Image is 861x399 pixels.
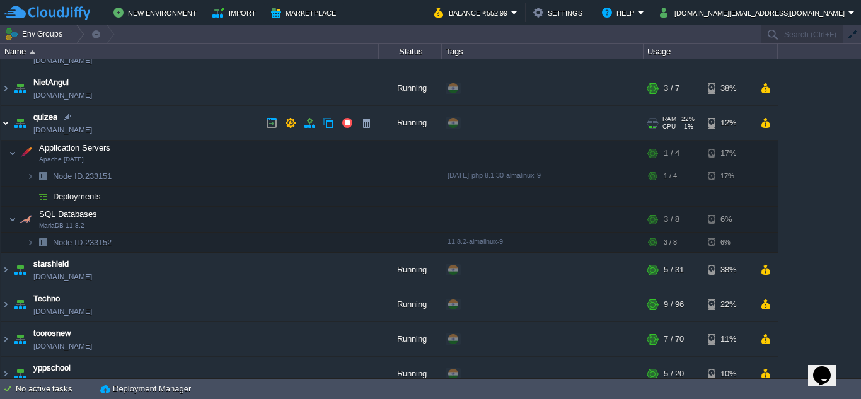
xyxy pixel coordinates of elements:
button: Settings [533,5,586,20]
button: Marketplace [271,5,340,20]
div: 6% [708,207,749,232]
span: 11.8.2-almalinux-9 [448,238,503,245]
span: [DATE]-php-8.1.30-almalinux-9 [448,171,541,179]
img: CloudJiffy [4,5,90,21]
div: 38% [708,71,749,105]
div: 7 / 70 [664,322,684,356]
div: 12% [708,106,749,140]
div: Usage [644,44,777,59]
img: AMDAwAAAACH5BAEAAAAALAAAAAABAAEAAAICRAEAOw== [17,141,35,166]
img: AMDAwAAAACH5BAEAAAAALAAAAAABAAEAAAICRAEAOw== [9,207,16,232]
button: Env Groups [4,25,67,43]
span: Node ID: [53,238,85,247]
img: AMDAwAAAACH5BAEAAAAALAAAAAABAAEAAAICRAEAOw== [26,187,34,206]
a: NietAngul [33,76,69,89]
img: AMDAwAAAACH5BAEAAAAALAAAAAABAAEAAAICRAEAOw== [1,357,11,391]
span: Apache [DATE] [39,156,84,163]
div: Status [379,44,441,59]
div: 3 / 8 [664,233,677,252]
a: Node ID:233151 [52,171,113,182]
iframe: chat widget [808,349,848,386]
img: AMDAwAAAACH5BAEAAAAALAAAAAABAAEAAAICRAEAOw== [30,50,35,54]
a: [DOMAIN_NAME] [33,89,92,101]
div: 17% [708,141,749,166]
span: SQL Databases [38,209,99,219]
a: Techno [33,292,60,305]
button: Balance ₹552.99 [434,5,511,20]
div: 22% [708,287,749,321]
a: Deployments [52,191,103,202]
img: AMDAwAAAACH5BAEAAAAALAAAAAABAAEAAAICRAEAOw== [34,233,52,252]
a: [DOMAIN_NAME] [33,305,92,318]
span: 1% [681,123,693,130]
div: 3 / 7 [664,71,679,105]
div: Running [379,322,442,356]
img: AMDAwAAAACH5BAEAAAAALAAAAAABAAEAAAICRAEAOw== [1,71,11,105]
div: Name [1,44,378,59]
img: AMDAwAAAACH5BAEAAAAALAAAAAABAAEAAAICRAEAOw== [1,287,11,321]
a: yppschool [33,362,71,374]
div: 9 / 96 [664,287,684,321]
div: 1 / 4 [664,166,677,186]
img: AMDAwAAAACH5BAEAAAAALAAAAAABAAEAAAICRAEAOw== [1,253,11,287]
img: AMDAwAAAACH5BAEAAAAALAAAAAABAAEAAAICRAEAOw== [11,322,29,356]
a: [DOMAIN_NAME] [33,374,92,387]
button: [DOMAIN_NAME][EMAIL_ADDRESS][DOMAIN_NAME] [660,5,848,20]
img: AMDAwAAAACH5BAEAAAAALAAAAAABAAEAAAICRAEAOw== [17,207,35,232]
img: AMDAwAAAACH5BAEAAAAALAAAAAABAAEAAAICRAEAOw== [11,106,29,140]
div: Running [379,253,442,287]
div: Running [379,71,442,105]
div: 1 / 4 [664,141,679,166]
a: Node ID:233152 [52,237,113,248]
div: 6% [708,233,749,252]
img: AMDAwAAAACH5BAEAAAAALAAAAAABAAEAAAICRAEAOw== [1,322,11,356]
div: 10% [708,357,749,391]
div: 11% [708,322,749,356]
a: SQL DatabasesMariaDB 11.8.2 [38,209,99,219]
div: 5 / 20 [664,357,684,391]
span: 233151 [52,171,113,182]
div: Running [379,287,442,321]
div: 17% [708,166,749,186]
img: AMDAwAAAACH5BAEAAAAALAAAAAABAAEAAAICRAEAOw== [34,187,52,206]
a: [DOMAIN_NAME] [33,270,92,283]
a: [DOMAIN_NAME] [33,54,92,67]
img: AMDAwAAAACH5BAEAAAAALAAAAAABAAEAAAICRAEAOw== [26,233,34,252]
img: AMDAwAAAACH5BAEAAAAALAAAAAABAAEAAAICRAEAOw== [34,166,52,186]
a: quizea [33,111,57,124]
img: AMDAwAAAACH5BAEAAAAALAAAAAABAAEAAAICRAEAOw== [11,287,29,321]
div: 38% [708,253,749,287]
span: CPU [662,123,676,130]
span: RAM [662,115,676,123]
img: AMDAwAAAACH5BAEAAAAALAAAAAABAAEAAAICRAEAOw== [26,166,34,186]
img: AMDAwAAAACH5BAEAAAAALAAAAAABAAEAAAICRAEAOw== [1,106,11,140]
span: 22% [681,115,695,123]
a: toorosnew [33,327,71,340]
div: Running [379,106,442,140]
a: starshield [33,258,69,270]
button: Deployment Manager [100,383,191,395]
div: No active tasks [16,379,95,399]
span: MariaDB 11.8.2 [39,222,84,229]
a: [DOMAIN_NAME] [33,124,92,136]
div: Tags [442,44,643,59]
span: 233152 [52,237,113,248]
div: 5 / 31 [664,253,684,287]
div: Running [379,357,442,391]
span: Node ID: [53,171,85,181]
a: [DOMAIN_NAME] [33,340,92,352]
img: AMDAwAAAACH5BAEAAAAALAAAAAABAAEAAAICRAEAOw== [11,253,29,287]
button: Help [602,5,638,20]
img: AMDAwAAAACH5BAEAAAAALAAAAAABAAEAAAICRAEAOw== [11,357,29,391]
img: AMDAwAAAACH5BAEAAAAALAAAAAABAAEAAAICRAEAOw== [9,141,16,166]
div: 3 / 8 [664,207,679,232]
span: Application Servers [38,142,112,153]
button: Import [212,5,260,20]
img: AMDAwAAAACH5BAEAAAAALAAAAAABAAEAAAICRAEAOw== [11,71,29,105]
